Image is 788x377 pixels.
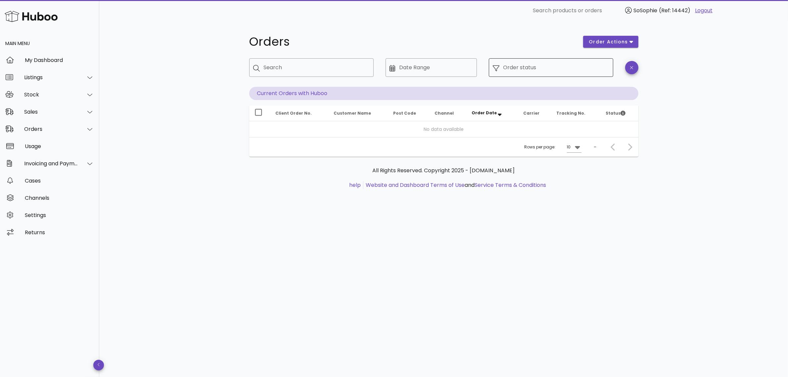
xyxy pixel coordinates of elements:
[388,105,429,121] th: Post Code
[606,110,626,116] span: Status
[24,126,78,132] div: Orders
[349,181,361,189] a: help
[466,105,518,121] th: Order Date: Sorted descending. Activate to remove sorting.
[429,105,466,121] th: Channel
[255,167,633,175] p: All Rights Reserved. Copyright 2025 - [DOMAIN_NAME]
[393,110,416,116] span: Post Code
[24,91,78,98] div: Stock
[472,110,497,116] span: Order Date
[475,181,546,189] a: Service Terms & Conditions
[25,195,94,201] div: Channels
[25,57,94,63] div: My Dashboard
[583,36,638,48] button: order actions
[557,110,586,116] span: Tracking No.
[518,105,551,121] th: Carrier
[588,38,628,45] span: order actions
[249,87,638,100] p: Current Orders with Huboo
[525,137,581,157] div: Rows per page:
[594,144,597,150] div: –
[366,181,465,189] a: Website and Dashboard Terms of Use
[276,110,312,116] span: Client Order No.
[25,229,94,236] div: Returns
[659,7,690,14] span: (Ref: 14442)
[25,212,94,218] div: Settings
[25,143,94,149] div: Usage
[329,105,388,121] th: Customer Name
[25,178,94,184] div: Cases
[24,74,78,81] div: Listings
[551,105,601,121] th: Tracking No.
[334,110,371,116] span: Customer Name
[270,105,329,121] th: Client Order No.
[249,36,576,48] h1: Orders
[695,7,713,15] a: Logout
[5,9,58,24] img: Huboo Logo
[600,105,638,121] th: Status
[24,109,78,115] div: Sales
[567,144,571,150] div: 10
[363,181,546,189] li: and
[24,160,78,167] div: Invoicing and Payments
[435,110,454,116] span: Channel
[249,121,638,137] td: No data available
[633,7,657,14] span: SoSophie
[567,142,581,152] div: 10Rows per page:
[523,110,539,116] span: Carrier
